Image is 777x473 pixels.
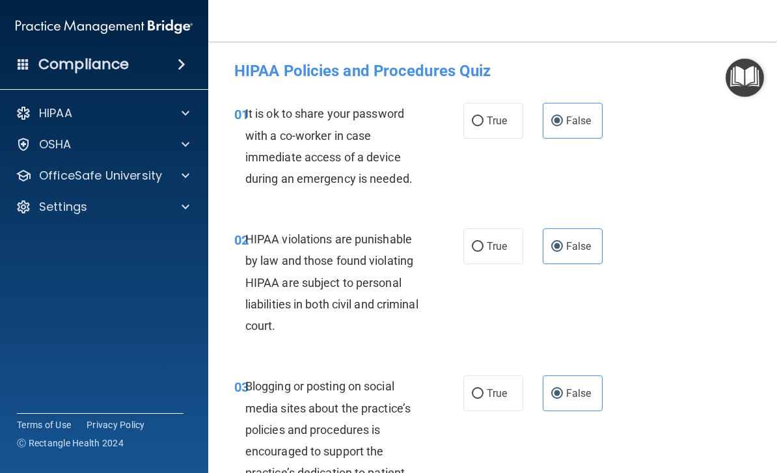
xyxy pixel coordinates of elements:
h4: Compliance [38,55,129,74]
a: Terms of Use [17,418,71,431]
h4: HIPAA Policies and Procedures Quiz [234,62,751,79]
input: False [551,389,563,399]
span: True [487,115,507,127]
button: Open Resource Center [726,59,764,97]
p: OSHA [39,137,72,152]
span: True [487,240,507,252]
input: False [551,116,563,126]
span: 03 [234,379,249,395]
p: OfficeSafe University [39,168,162,183]
a: Privacy Policy [87,418,145,431]
input: False [551,242,563,252]
a: OSHA [16,137,189,152]
p: HIPAA [39,105,72,121]
span: False [566,240,592,252]
input: True [472,242,484,252]
span: Ⓒ Rectangle Health 2024 [17,437,124,450]
span: HIPAA violations are punishable by law and those found violating HIPAA are subject to personal li... [245,232,418,332]
span: 02 [234,232,249,248]
a: HIPAA [16,105,189,121]
span: 01 [234,107,249,122]
input: True [472,389,484,399]
input: True [472,116,484,126]
span: False [566,387,592,399]
span: True [487,387,507,399]
a: OfficeSafe University [16,168,189,183]
p: Settings [39,199,87,215]
img: PMB logo [16,14,193,40]
span: It is ok to share your password with a co-worker in case immediate access of a device during an e... [245,107,413,185]
a: Settings [16,199,189,215]
span: False [566,115,592,127]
